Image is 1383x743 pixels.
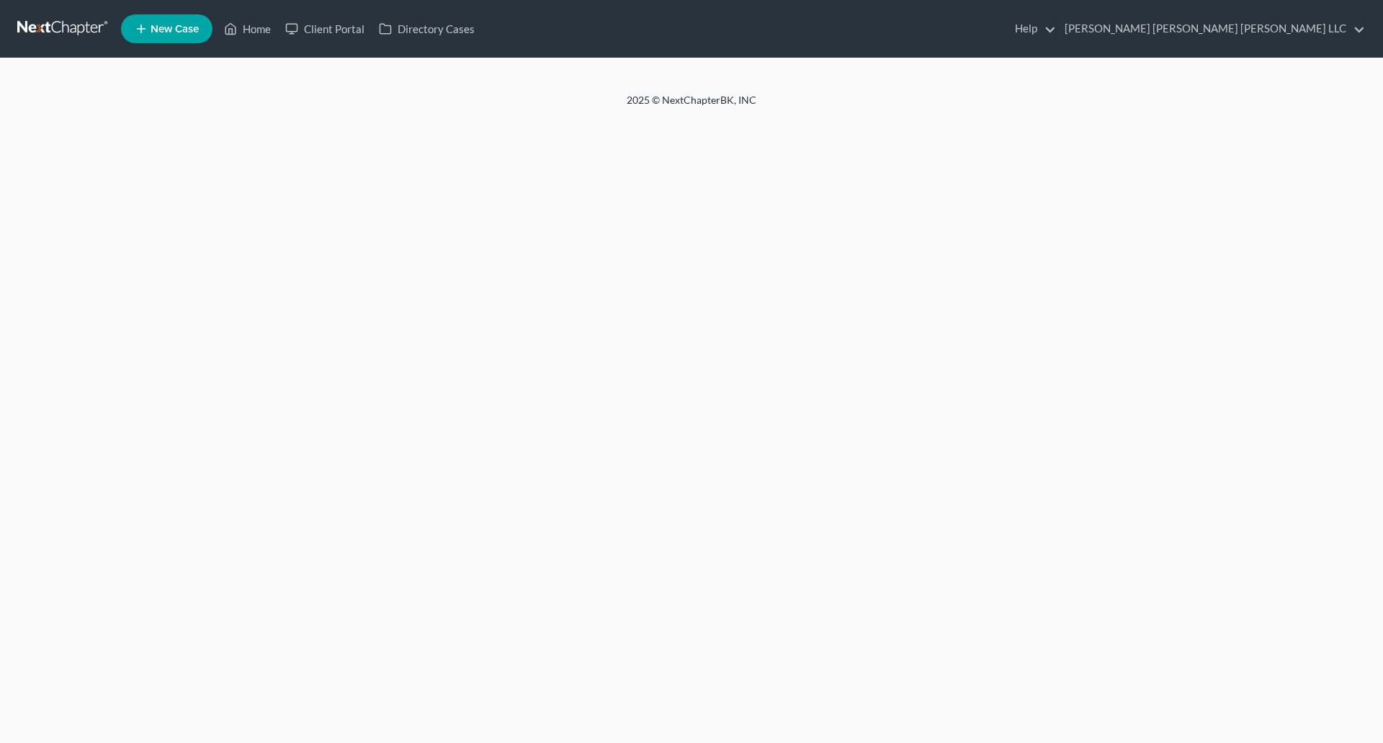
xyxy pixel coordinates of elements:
a: [PERSON_NAME] [PERSON_NAME] [PERSON_NAME] LLC [1057,16,1365,42]
new-legal-case-button: New Case [121,14,212,43]
a: Directory Cases [372,16,482,42]
a: Help [1008,16,1056,42]
div: 2025 © NextChapterBK, INC [281,93,1102,119]
a: Home [217,16,278,42]
a: Client Portal [278,16,372,42]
